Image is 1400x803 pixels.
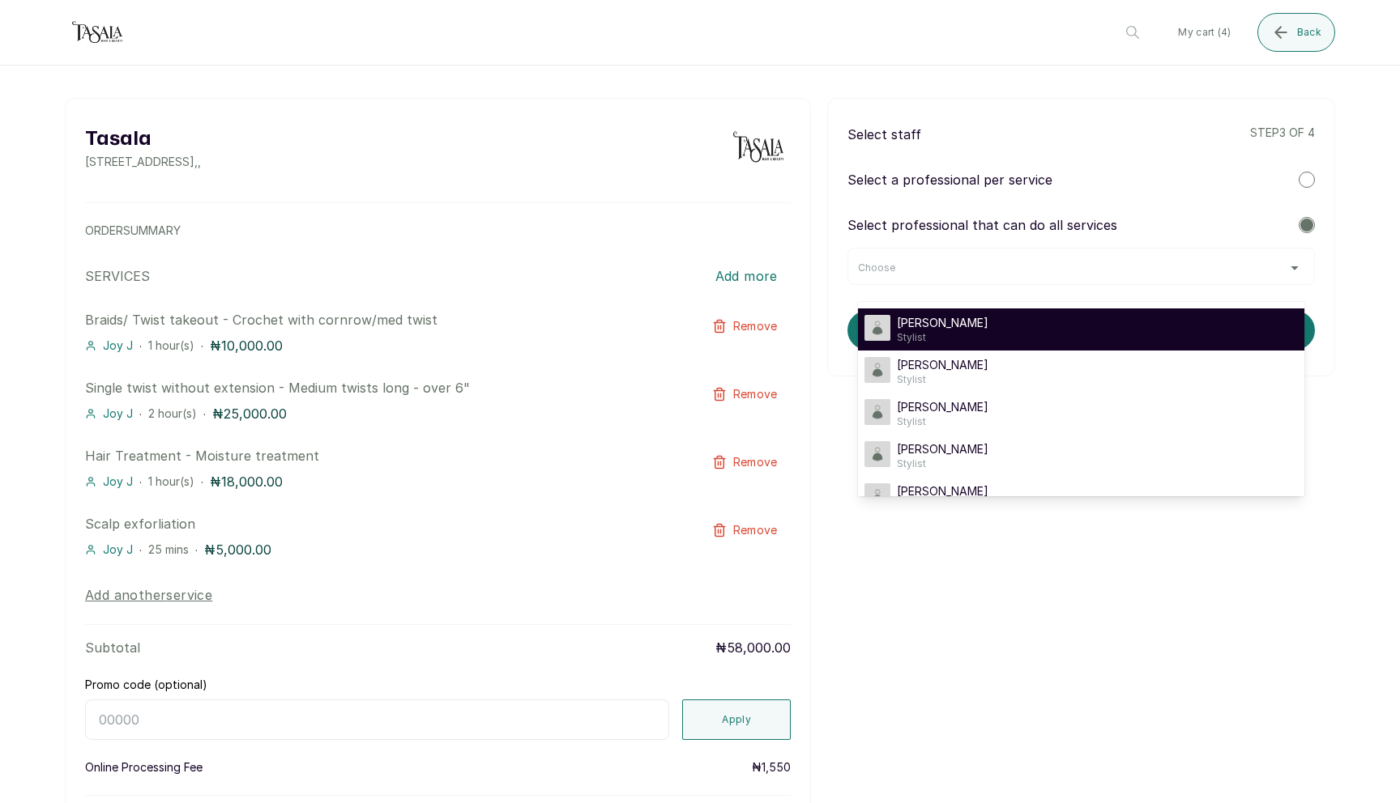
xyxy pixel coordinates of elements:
button: Remove [699,514,791,546]
img: staff image [864,357,890,383]
p: Single twist without extension - Medium twists long - over 6" [85,378,650,397]
p: ₦18,000.00 [210,472,283,491]
p: Select professional that can do all services [847,215,1117,235]
span: Remove [733,454,778,470]
span: Remove [733,522,778,538]
input: 00000 [85,699,669,740]
span: 25 mins [148,542,189,556]
span: [PERSON_NAME] [897,483,988,499]
span: Remove [733,386,778,402]
p: step 3 of 4 [1250,125,1315,144]
span: Choose [858,261,895,274]
button: Choose [858,261,1304,274]
span: [PERSON_NAME] [897,399,988,415]
p: Braids/ Twist takeout - Crochet with cornrow/med twist [85,310,650,329]
span: 2 hour(s) [148,406,197,420]
span: Stylist [897,415,988,428]
span: 1 hour(s) [148,474,194,488]
p: ₦10,000.00 [210,336,283,355]
span: Stylist [897,331,988,344]
img: staff image [864,399,890,425]
p: Scalp exforliation [85,514,650,533]
p: ₦25,000.00 [212,404,287,423]
p: Select a professional per service [847,170,1052,189]
p: ₦5,000.00 [204,540,271,559]
p: Select staff [847,125,921,144]
div: · · [85,472,650,491]
button: Continue [847,311,1315,350]
img: business logo [65,16,130,49]
span: Joy J [103,474,133,490]
ul: Choose [858,302,1304,496]
h2: Tasala [85,125,201,154]
span: Back [1297,26,1321,39]
label: Promo code (optional) [85,677,207,693]
p: Hair Treatment - Moisture treatment [85,446,650,465]
p: Online Processing Fee [85,759,203,775]
button: Add anotherservice [85,585,212,605]
button: Add more [702,258,791,294]
img: staff image [864,483,890,509]
span: Joy J [103,338,133,354]
span: Joy J [103,406,133,422]
span: Joy J [103,542,133,558]
button: My cart (4) [1165,13,1244,52]
p: ₦ [752,759,791,775]
div: · · [85,404,650,423]
button: Remove [699,378,791,410]
span: [PERSON_NAME] [897,357,988,373]
span: Remove [733,318,778,334]
p: [STREET_ADDRESS] , , [85,154,201,170]
span: [PERSON_NAME] [897,441,988,457]
p: SERVICES [85,266,150,286]
button: Back [1257,13,1335,52]
span: 1 hour(s) [148,338,194,352]
button: Remove [699,310,791,342]
p: ORDER SUMMARY [85,223,791,239]
div: · · [85,336,650,355]
button: Apply [682,699,791,740]
p: ₦58,000.00 [715,638,791,657]
span: Stylist [897,457,988,470]
span: 1,550 [762,760,791,774]
p: Subtotal [85,638,140,657]
span: [PERSON_NAME] [897,315,988,331]
img: business logo [726,125,791,170]
img: staff image [864,441,890,467]
button: Remove [699,446,791,478]
div: · · [85,540,650,559]
img: staff image [864,315,890,341]
span: Stylist [897,373,988,386]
